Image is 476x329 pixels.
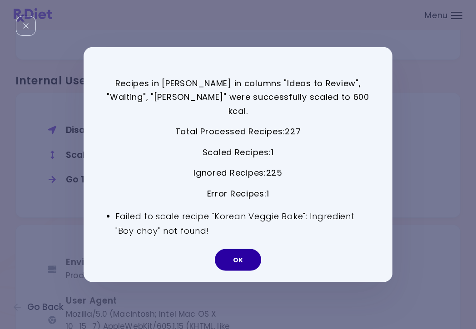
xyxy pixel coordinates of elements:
[16,16,36,36] div: Close
[106,187,370,201] p: Error Recipes : 1
[106,145,370,159] p: Scaled Recipes : 1
[106,166,370,180] p: Ignored Recipes : 225
[215,249,261,271] button: OK
[106,125,370,139] p: Total Processed Recipes : 227
[115,209,370,238] li: Failed to scale recipe "Korean Veggie Bake": Ingredient "Boy choy" not found!
[106,76,370,118] p: Recipes in [PERSON_NAME] in columns "Ideas to Review", "Waiting", "[PERSON_NAME]" were successful...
